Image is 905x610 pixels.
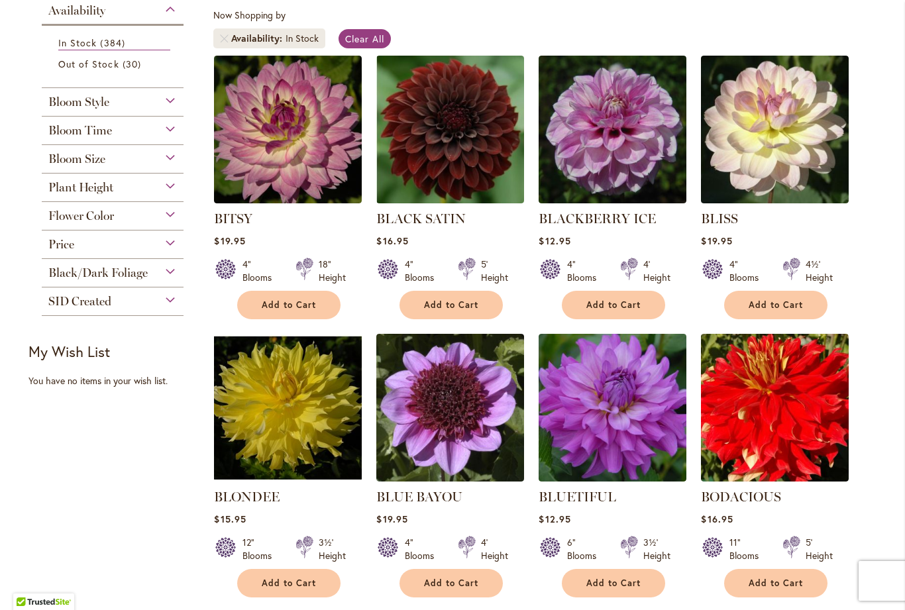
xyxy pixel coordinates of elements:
[806,258,833,284] div: 4½' Height
[213,9,286,21] span: Now Shopping by
[539,489,616,505] a: BLUETIFUL
[724,291,827,319] button: Add to Cart
[48,123,112,138] span: Bloom Time
[214,193,362,206] a: BITSY
[48,209,114,223] span: Flower Color
[242,258,280,284] div: 4" Blooms
[701,193,849,206] a: BLISS
[701,489,781,505] a: BODACIOUS
[214,211,252,227] a: BITSY
[729,258,767,284] div: 4" Blooms
[399,291,503,319] button: Add to Cart
[539,513,570,525] span: $12.95
[701,211,738,227] a: BLISS
[242,536,280,562] div: 12" Blooms
[749,299,803,311] span: Add to Cart
[701,56,849,203] img: BLISS
[806,536,833,562] div: 5' Height
[376,211,466,227] a: BLACK SATIN
[586,578,641,589] span: Add to Cart
[539,472,686,484] a: Bluetiful
[701,334,849,482] img: BODACIOUS
[586,299,641,311] span: Add to Cart
[319,258,346,284] div: 18" Height
[48,266,148,280] span: Black/Dark Foliage
[319,536,346,562] div: 3½' Height
[701,234,732,247] span: $19.95
[376,334,524,482] img: BLUE BAYOU
[286,32,319,45] div: In Stock
[643,258,670,284] div: 4' Height
[345,32,384,45] span: Clear All
[724,569,827,597] button: Add to Cart
[100,36,128,50] span: 384
[28,374,205,387] div: You have no items in your wish list.
[123,57,144,71] span: 30
[339,29,391,48] a: Clear All
[48,237,74,252] span: Price
[424,299,478,311] span: Add to Cart
[262,578,316,589] span: Add to Cart
[237,569,341,597] button: Add to Cart
[48,3,105,18] span: Availability
[701,472,849,484] a: BODACIOUS
[28,342,110,361] strong: My Wish List
[539,193,686,206] a: BLACKBERRY ICE
[48,294,111,309] span: SID Created
[231,32,286,45] span: Availability
[10,563,47,600] iframe: Launch Accessibility Center
[58,57,170,71] a: Out of Stock 30
[749,578,803,589] span: Add to Cart
[376,513,407,525] span: $19.95
[481,258,508,284] div: 5' Height
[214,56,362,203] img: BITSY
[214,234,245,247] span: $19.95
[48,180,113,195] span: Plant Height
[701,513,733,525] span: $16.95
[567,536,604,562] div: 6" Blooms
[729,536,767,562] div: 11" Blooms
[237,291,341,319] button: Add to Cart
[399,569,503,597] button: Add to Cart
[58,58,119,70] span: Out of Stock
[214,472,362,484] a: Blondee
[376,489,462,505] a: BLUE BAYOU
[539,56,686,203] img: BLACKBERRY ICE
[539,234,570,247] span: $12.95
[214,513,246,525] span: $15.95
[643,536,670,562] div: 3½' Height
[562,569,665,597] button: Add to Cart
[376,234,408,247] span: $16.95
[539,211,656,227] a: BLACKBERRY ICE
[567,258,604,284] div: 4" Blooms
[262,299,316,311] span: Add to Cart
[562,291,665,319] button: Add to Cart
[214,489,280,505] a: BLONDEE
[405,536,442,562] div: 4" Blooms
[220,34,228,42] a: Remove Availability In Stock
[539,334,686,482] img: Bluetiful
[214,334,362,482] img: Blondee
[376,56,524,203] img: BLACK SATIN
[48,95,109,109] span: Bloom Style
[376,472,524,484] a: BLUE BAYOU
[481,536,508,562] div: 4' Height
[48,152,105,166] span: Bloom Size
[58,36,170,50] a: In Stock 384
[405,258,442,284] div: 4" Blooms
[424,578,478,589] span: Add to Cart
[58,36,97,49] span: In Stock
[376,193,524,206] a: BLACK SATIN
